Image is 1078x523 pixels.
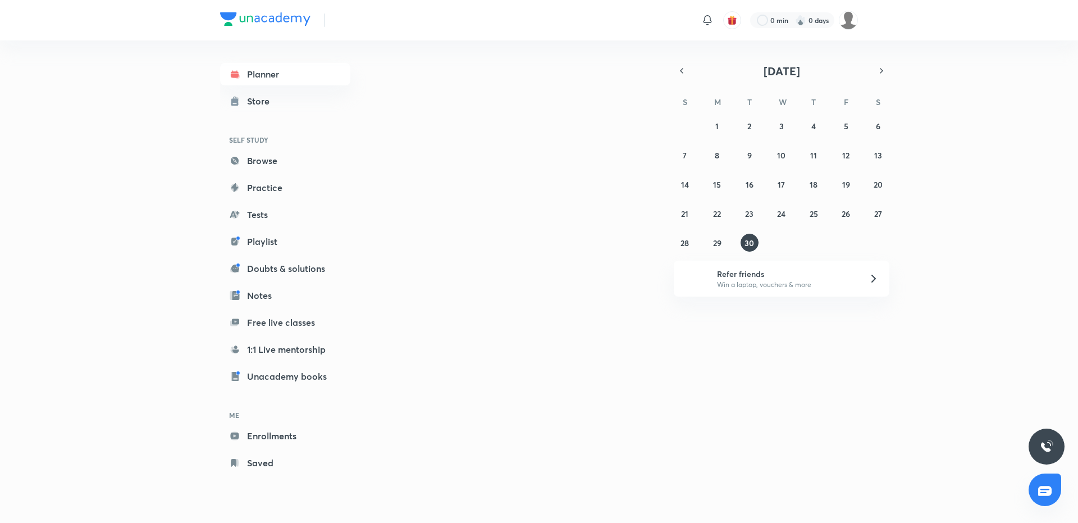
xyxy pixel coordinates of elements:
img: ttu [1040,440,1053,453]
img: streak [795,15,806,26]
a: Saved [220,452,350,474]
abbr: September 6, 2025 [876,121,880,131]
button: avatar [723,11,741,29]
a: Tests [220,203,350,226]
abbr: September 23, 2025 [745,208,753,219]
abbr: September 8, 2025 [715,150,719,161]
button: September 26, 2025 [837,204,855,222]
a: Free live classes [220,311,350,334]
a: Playlist [220,230,350,253]
button: September 29, 2025 [708,234,726,252]
p: Win a laptop, vouchers & more [717,280,855,290]
abbr: September 18, 2025 [810,179,817,190]
abbr: September 27, 2025 [874,208,882,219]
h6: ME [220,406,350,425]
abbr: Wednesday [779,97,787,107]
button: September 2, 2025 [741,117,759,135]
abbr: September 5, 2025 [844,121,848,131]
div: Store [247,94,276,108]
abbr: September 9, 2025 [747,150,752,161]
abbr: September 17, 2025 [778,179,785,190]
button: [DATE] [689,63,874,79]
abbr: September 15, 2025 [713,179,721,190]
abbr: September 10, 2025 [777,150,785,161]
a: Practice [220,176,350,199]
button: September 28, 2025 [676,234,694,252]
button: September 5, 2025 [837,117,855,135]
button: September 24, 2025 [773,204,791,222]
button: September 16, 2025 [741,175,759,193]
button: September 3, 2025 [773,117,791,135]
abbr: Friday [844,97,848,107]
button: September 8, 2025 [708,146,726,164]
a: Browse [220,149,350,172]
abbr: September 7, 2025 [683,150,687,161]
a: Planner [220,63,350,85]
abbr: September 29, 2025 [713,238,721,248]
button: September 30, 2025 [741,234,759,252]
h6: SELF STUDY [220,130,350,149]
abbr: September 26, 2025 [842,208,850,219]
abbr: September 28, 2025 [680,238,689,248]
abbr: September 25, 2025 [810,208,818,219]
h6: Refer friends [717,268,855,280]
button: September 21, 2025 [676,204,694,222]
button: September 6, 2025 [869,117,887,135]
a: Unacademy books [220,365,350,388]
abbr: September 22, 2025 [713,208,721,219]
button: September 7, 2025 [676,146,694,164]
button: September 15, 2025 [708,175,726,193]
button: September 18, 2025 [805,175,823,193]
a: Notes [220,284,350,307]
abbr: September 20, 2025 [874,179,883,190]
a: Store [220,90,350,112]
a: Doubts & solutions [220,257,350,280]
abbr: September 4, 2025 [811,121,816,131]
abbr: September 30, 2025 [744,238,754,248]
img: avatar [727,15,737,25]
button: September 9, 2025 [741,146,759,164]
button: September 14, 2025 [676,175,694,193]
button: September 22, 2025 [708,204,726,222]
abbr: September 21, 2025 [681,208,688,219]
a: 1:1 Live mentorship [220,338,350,361]
abbr: September 16, 2025 [746,179,753,190]
button: September 19, 2025 [837,175,855,193]
button: September 13, 2025 [869,146,887,164]
abbr: September 14, 2025 [681,179,689,190]
img: K Gautham [839,11,858,30]
abbr: Monday [714,97,721,107]
button: September 27, 2025 [869,204,887,222]
abbr: September 11, 2025 [810,150,817,161]
button: September 20, 2025 [869,175,887,193]
abbr: September 13, 2025 [874,150,882,161]
button: September 1, 2025 [708,117,726,135]
img: Company Logo [220,12,310,26]
button: September 10, 2025 [773,146,791,164]
abbr: September 24, 2025 [777,208,785,219]
abbr: September 12, 2025 [842,150,849,161]
span: [DATE] [764,63,800,79]
abbr: Saturday [876,97,880,107]
button: September 4, 2025 [805,117,823,135]
button: September 11, 2025 [805,146,823,164]
img: referral [683,267,705,290]
abbr: September 3, 2025 [779,121,784,131]
abbr: Tuesday [747,97,752,107]
a: Company Logo [220,12,310,29]
abbr: Sunday [683,97,687,107]
abbr: September 19, 2025 [842,179,850,190]
a: Enrollments [220,425,350,447]
button: September 17, 2025 [773,175,791,193]
button: September 23, 2025 [741,204,759,222]
abbr: Thursday [811,97,816,107]
abbr: September 2, 2025 [747,121,751,131]
button: September 25, 2025 [805,204,823,222]
abbr: September 1, 2025 [715,121,719,131]
button: September 12, 2025 [837,146,855,164]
